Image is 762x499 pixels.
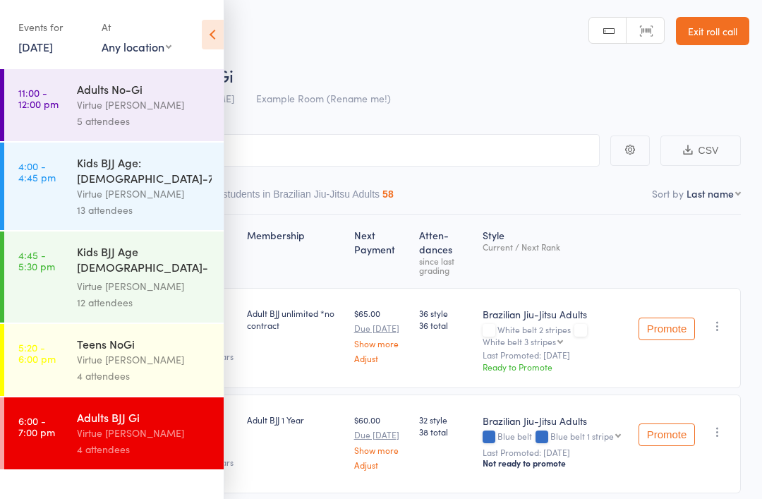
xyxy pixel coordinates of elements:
[483,307,627,321] div: Brazilian Jiu-Jitsu Adults
[349,221,413,282] div: Next Payment
[687,186,734,200] div: Last name
[483,457,627,469] div: Not ready to promote
[354,430,408,440] small: Due [DATE]
[382,188,394,200] div: 58
[477,221,633,282] div: Style
[483,337,556,346] div: White belt 3 stripes
[18,39,53,54] a: [DATE]
[354,414,408,469] div: $60.00
[550,431,614,440] div: Blue belt 1 stripe
[241,221,349,282] div: Membership
[354,460,408,469] a: Adjust
[77,351,212,368] div: Virtue [PERSON_NAME]
[256,91,391,105] span: Example Room (Rename me!)
[77,278,212,294] div: Virtue [PERSON_NAME]
[652,186,684,200] label: Sort by
[77,441,212,457] div: 4 attendees
[483,431,627,443] div: Blue belt
[639,318,695,340] button: Promote
[247,307,343,331] div: Adult BJJ unlimited *no contract
[77,336,212,351] div: Teens NoGi
[419,256,471,275] div: since last grading
[77,186,212,202] div: Virtue [PERSON_NAME]
[639,423,695,446] button: Promote
[77,155,212,186] div: Kids BJJ Age: [DEMOGRAPHIC_DATA]-7yrs
[483,447,627,457] small: Last Promoted: [DATE]
[77,97,212,113] div: Virtue [PERSON_NAME]
[419,307,471,319] span: 36 style
[4,232,224,323] a: 4:45 -5:30 pmKids BJJ Age [DEMOGRAPHIC_DATA]-[DEMOGRAPHIC_DATA]Virtue [PERSON_NAME]12 attendees
[102,16,171,39] div: At
[483,361,627,373] div: Ready to Promote
[4,397,224,469] a: 6:00 -7:00 pmAdults BJJ GiVirtue [PERSON_NAME]4 attendees
[660,136,741,166] button: CSV
[483,325,627,346] div: White belt 2 stripes
[419,414,471,426] span: 32 style
[21,134,600,167] input: Search by name
[483,242,627,251] div: Current / Next Rank
[676,17,749,45] a: Exit roll call
[18,160,56,183] time: 4:00 - 4:45 pm
[4,143,224,230] a: 4:00 -4:45 pmKids BJJ Age: [DEMOGRAPHIC_DATA]-7yrsVirtue [PERSON_NAME]13 attendees
[195,181,394,214] button: Other students in Brazilian Jiu-Jitsu Adults58
[77,294,212,311] div: 12 attendees
[247,414,343,426] div: Adult BJJ 1 Year
[77,244,212,278] div: Kids BJJ Age [DEMOGRAPHIC_DATA]-[DEMOGRAPHIC_DATA]
[77,81,212,97] div: Adults No-Gi
[354,307,408,363] div: $65.00
[18,249,55,272] time: 4:45 - 5:30 pm
[77,368,212,384] div: 4 attendees
[102,39,171,54] div: Any location
[354,354,408,363] a: Adjust
[4,69,224,141] a: 11:00 -12:00 pmAdults No-GiVirtue [PERSON_NAME]5 attendees
[419,319,471,331] span: 36 total
[483,350,627,360] small: Last Promoted: [DATE]
[483,414,627,428] div: Brazilian Jiu-Jitsu Adults
[77,202,212,218] div: 13 attendees
[419,426,471,438] span: 38 total
[354,339,408,348] a: Show more
[18,415,55,438] time: 6:00 - 7:00 pm
[18,87,59,109] time: 11:00 - 12:00 pm
[77,425,212,441] div: Virtue [PERSON_NAME]
[77,409,212,425] div: Adults BJJ Gi
[354,323,408,333] small: Due [DATE]
[354,445,408,455] a: Show more
[18,342,56,364] time: 5:20 - 6:00 pm
[18,16,87,39] div: Events for
[77,113,212,129] div: 5 attendees
[4,324,224,396] a: 5:20 -6:00 pmTeens NoGiVirtue [PERSON_NAME]4 attendees
[413,221,477,282] div: Atten­dances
